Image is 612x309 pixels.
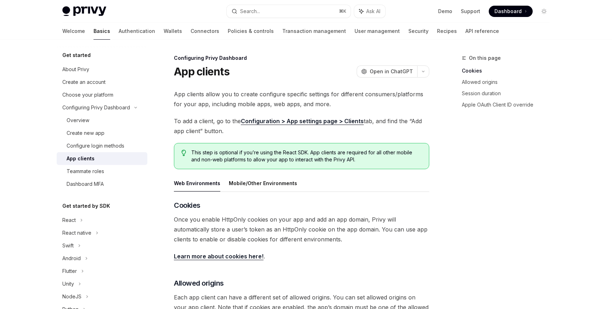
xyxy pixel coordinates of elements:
[339,8,346,14] span: ⌘ K
[227,5,351,18] button: Search...⌘K
[494,8,522,15] span: Dashboard
[282,23,346,40] a: Transaction management
[240,7,260,16] div: Search...
[241,118,364,125] a: Configuration > App settings page > Clients
[62,202,110,210] h5: Get started by SDK
[355,23,400,40] a: User management
[366,8,380,15] span: Ask AI
[174,65,229,78] h1: App clients
[67,116,89,125] div: Overview
[62,216,76,224] div: React
[538,6,550,17] button: Toggle dark mode
[370,68,413,75] span: Open in ChatGPT
[438,8,452,15] a: Demo
[62,267,77,275] div: Flutter
[62,241,74,250] div: Swift
[62,91,113,99] div: Choose your platform
[57,139,147,152] a: Configure login methods
[57,88,147,101] a: Choose your platform
[57,127,147,139] a: Create new app
[62,78,106,86] div: Create an account
[174,175,220,191] button: Web Environments
[181,150,186,156] svg: Tip
[62,65,89,74] div: About Privy
[228,23,274,40] a: Policies & controls
[174,214,429,244] span: Once you enable HttpOnly cookies on your app and add an app domain, Privy will automatically stor...
[174,200,200,210] span: Cookies
[191,149,422,163] span: This step is optional if you’re using the React SDK. App clients are required for all other mobil...
[465,23,499,40] a: API reference
[62,6,106,16] img: light logo
[67,167,104,176] div: Teammate roles
[57,165,147,178] a: Teammate roles
[62,292,81,301] div: NodeJS
[62,103,130,112] div: Configuring Privy Dashboard
[174,116,429,136] span: To add a client, go to the tab, and find the “Add app client” button.
[62,51,91,59] h5: Get started
[461,8,480,15] a: Support
[57,152,147,165] a: App clients
[93,23,110,40] a: Basics
[119,23,155,40] a: Authentication
[57,76,147,88] a: Create an account
[174,251,429,261] span: .
[229,175,297,191] button: Mobile/Other Environments
[354,5,385,18] button: Ask AI
[164,23,182,40] a: Wallets
[57,178,147,190] a: Dashboard MFA
[437,23,457,40] a: Recipes
[489,6,533,17] a: Dashboard
[62,254,81,263] div: Android
[462,88,555,99] a: Session duration
[174,278,224,288] span: Allowed origins
[62,280,74,288] div: Unity
[174,253,263,260] a: Learn more about cookies here!
[62,229,91,237] div: React native
[174,89,429,109] span: App clients allow you to create configure specific settings for different consumers/platforms for...
[462,76,555,88] a: Allowed origins
[57,114,147,127] a: Overview
[174,55,429,62] div: Configuring Privy Dashboard
[462,65,555,76] a: Cookies
[62,23,85,40] a: Welcome
[469,54,501,62] span: On this page
[67,129,104,137] div: Create new app
[57,63,147,76] a: About Privy
[67,142,124,150] div: Configure login methods
[67,180,104,188] div: Dashboard MFA
[357,65,417,78] button: Open in ChatGPT
[462,99,555,110] a: Apple OAuth Client ID override
[67,154,95,163] div: App clients
[408,23,429,40] a: Security
[191,23,219,40] a: Connectors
